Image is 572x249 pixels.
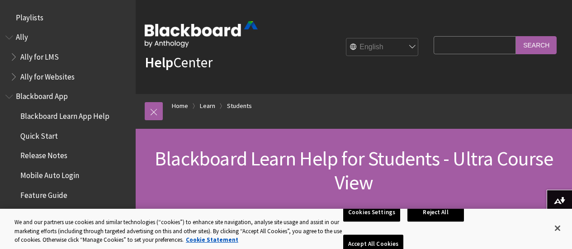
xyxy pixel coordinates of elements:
[20,49,59,61] span: Ally for LMS
[343,203,400,222] button: Cookies Settings
[145,53,213,71] a: HelpCenter
[407,203,464,222] button: Reject All
[20,148,67,160] span: Release Notes
[516,36,557,54] input: Search
[20,207,57,220] span: Instructors
[5,10,130,25] nav: Book outline for Playlists
[200,100,215,112] a: Learn
[172,100,188,112] a: Home
[145,21,258,47] img: Blackboard by Anthology
[16,89,68,101] span: Blackboard App
[155,146,553,195] span: Blackboard Learn Help for Students - Ultra Course View
[20,108,109,121] span: Blackboard Learn App Help
[227,100,252,112] a: Students
[14,218,343,244] div: We and our partners use cookies and similar technologies (“cookies”) to enhance site navigation, ...
[16,30,28,42] span: Ally
[20,128,58,141] span: Quick Start
[20,188,67,200] span: Feature Guide
[346,38,419,56] select: Site Language Selector
[145,53,173,71] strong: Help
[20,69,75,81] span: Ally for Websites
[548,218,567,238] button: Close
[16,10,43,22] span: Playlists
[20,168,79,180] span: Mobile Auto Login
[186,236,238,244] a: More information about your privacy, opens in a new tab
[5,30,130,85] nav: Book outline for Anthology Ally Help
